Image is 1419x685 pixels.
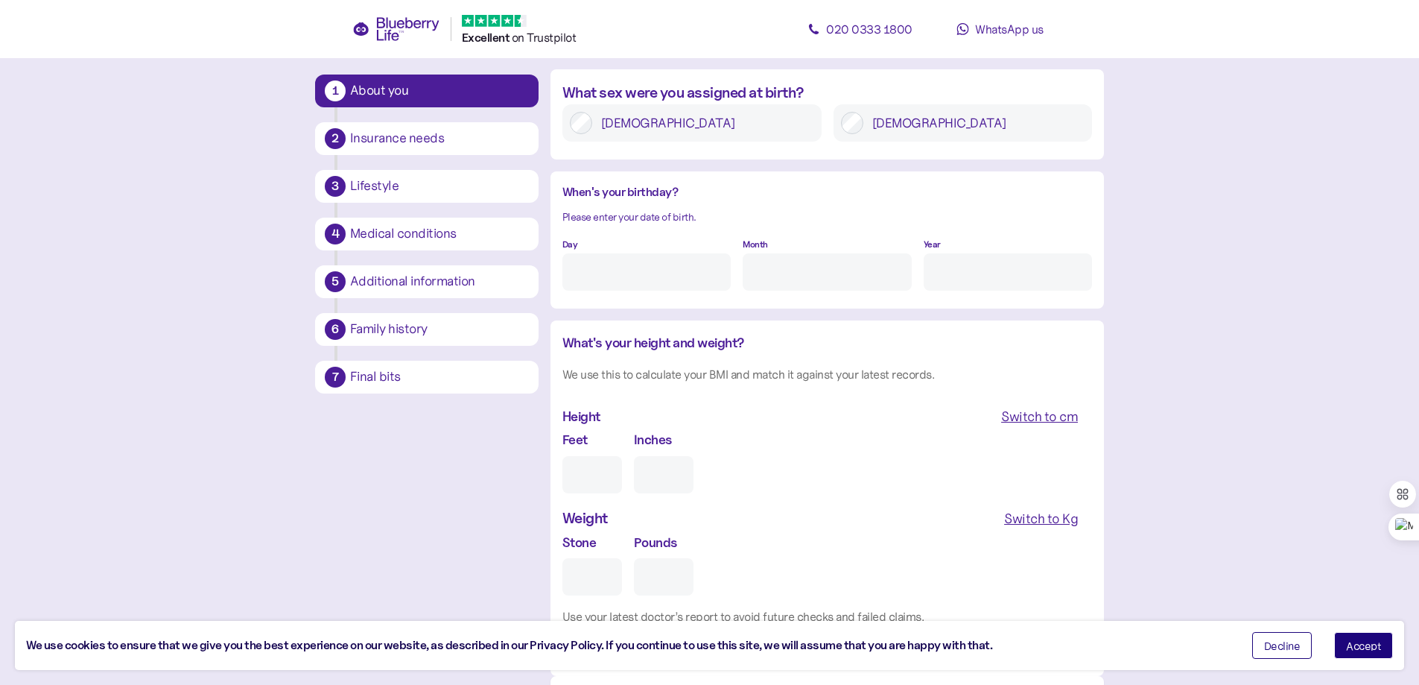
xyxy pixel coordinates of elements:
span: Decline [1264,640,1301,651]
span: 020 0333 1800 [826,22,912,37]
div: Insurance needs [350,132,529,145]
div: Weight [562,507,608,530]
div: Please enter your date of birth. [562,209,1092,226]
div: 7 [325,367,346,388]
label: Feet [562,429,588,449]
button: Accept cookies [1334,632,1393,659]
div: 4 [325,224,346,244]
div: Switch to Kg [1004,508,1078,529]
button: 6Family history [315,313,539,346]
div: Medical conditions [350,227,529,241]
button: Switch to cm [987,403,1092,429]
span: Accept [1346,640,1381,651]
label: Day [562,238,578,252]
button: Decline cookies [1252,632,1312,659]
div: Family history [350,323,529,336]
button: 1About you [315,75,539,107]
a: WhatsApp us [933,14,1067,44]
div: 3 [325,176,346,197]
label: Year [924,238,941,252]
label: Month [743,238,768,252]
div: 1 [325,81,346,101]
label: [DEMOGRAPHIC_DATA] [863,112,1085,134]
button: 3Lifestyle [315,170,539,203]
div: Height [562,406,600,427]
label: Stone [562,532,597,552]
span: WhatsApp us [975,22,1044,37]
button: Switch to Kg [990,505,1092,532]
div: Additional information [350,275,529,288]
div: Final bits [350,370,529,384]
div: 2 [325,128,346,149]
div: We use cookies to ensure that we give you the best experience on our website, as described in our... [26,637,1230,655]
div: Use your latest doctor’s report to avoid future checks and failed claims. [562,607,1092,626]
button: 7Final bits [315,361,539,394]
div: Lifestyle [350,180,529,193]
button: 5Additional information [315,265,539,298]
div: We use this to calculate your BMI and match it against your latest records. [562,365,1092,384]
label: [DEMOGRAPHIC_DATA] [592,112,814,134]
label: Pounds [634,532,677,552]
div: Switch to cm [1001,406,1078,427]
div: What's your height and weight? [562,332,1092,353]
span: Excellent ️ [462,31,512,45]
span: on Trustpilot [512,30,577,45]
div: What sex were you assigned at birth? [562,81,1092,104]
button: 2Insurance needs [315,122,539,155]
div: 5 [325,271,346,292]
div: 6 [325,319,346,340]
label: Inches [634,429,672,449]
div: When's your birthday? [562,183,1092,202]
div: About you [350,84,529,98]
button: 4Medical conditions [315,218,539,250]
a: 020 0333 1800 [793,14,927,44]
